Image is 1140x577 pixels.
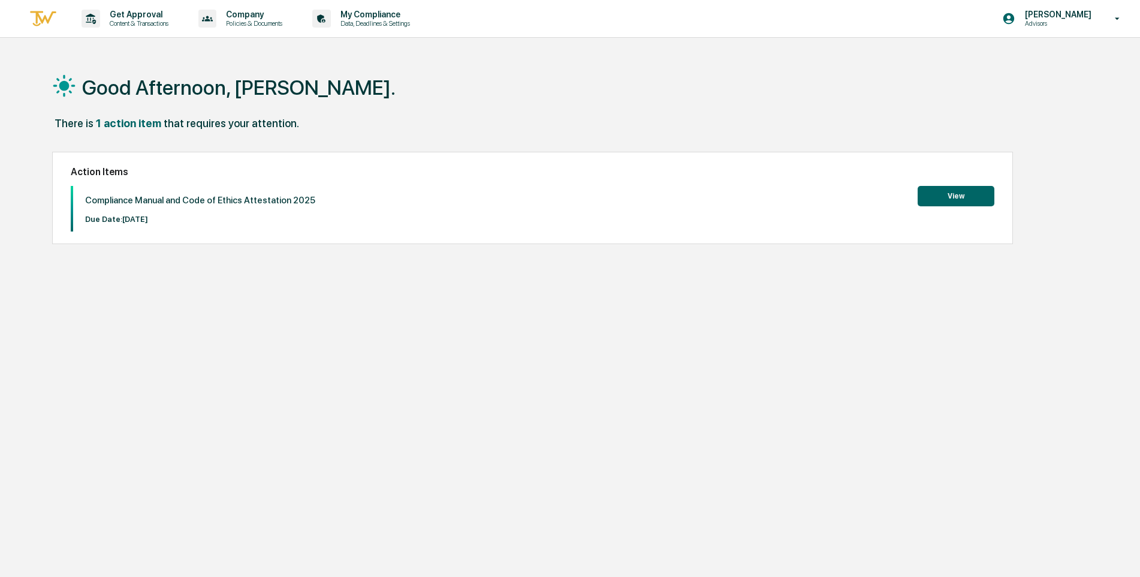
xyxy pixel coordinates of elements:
p: Content & Transactions [100,19,174,28]
p: Due Date: [DATE] [85,215,315,224]
p: Policies & Documents [216,19,288,28]
p: Get Approval [100,10,174,19]
div: 1 action item [96,117,161,130]
p: [PERSON_NAME] [1015,10,1097,19]
img: logo [29,9,58,29]
p: Advisors [1015,19,1097,28]
p: Data, Deadlines & Settings [331,19,416,28]
button: View [918,186,994,206]
a: View [918,190,994,201]
h1: Good Afternoon, [PERSON_NAME]. [82,76,396,100]
p: Company [216,10,288,19]
div: There is [55,117,94,130]
div: that requires your attention. [164,117,299,130]
h2: Action Items [71,166,994,178]
p: My Compliance [331,10,416,19]
p: Compliance Manual and Code of Ethics Attestation 2025 [85,195,315,206]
